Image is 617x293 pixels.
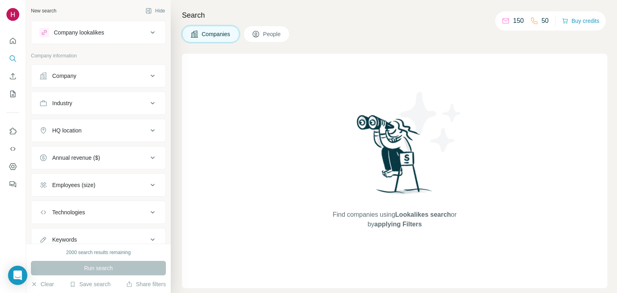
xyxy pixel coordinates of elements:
[395,211,451,218] span: Lookalikes search
[31,23,165,42] button: Company lookalikes
[140,5,171,17] button: Hide
[52,154,100,162] div: Annual revenue ($)
[31,52,166,59] p: Company information
[31,121,165,140] button: HQ location
[182,10,607,21] h4: Search
[6,34,19,48] button: Quick start
[52,99,72,107] div: Industry
[52,72,76,80] div: Company
[395,86,467,158] img: Surfe Illustration - Stars
[31,148,165,167] button: Annual revenue ($)
[562,15,599,26] button: Buy credits
[31,94,165,113] button: Industry
[52,181,95,189] div: Employees (size)
[52,208,85,216] div: Technologies
[126,280,166,288] button: Share filters
[202,30,231,38] span: Companies
[31,203,165,222] button: Technologies
[6,177,19,191] button: Feedback
[6,142,19,156] button: Use Surfe API
[31,66,165,85] button: Company
[6,159,19,174] button: Dashboard
[6,8,19,21] img: Avatar
[69,280,110,288] button: Save search
[541,16,549,26] p: 50
[52,236,77,244] div: Keywords
[6,51,19,66] button: Search
[353,113,437,202] img: Surfe Illustration - Woman searching with binoculars
[513,16,524,26] p: 150
[31,175,165,195] button: Employees (size)
[6,124,19,138] button: Use Surfe on LinkedIn
[54,28,104,37] div: Company lookalikes
[6,69,19,83] button: Enrich CSV
[31,230,165,249] button: Keywords
[31,280,54,288] button: Clear
[31,7,56,14] div: New search
[263,30,282,38] span: People
[8,266,27,285] div: Open Intercom Messenger
[66,249,131,256] div: 2000 search results remaining
[374,221,422,228] span: applying Filters
[330,210,459,229] span: Find companies using or by
[52,126,82,134] div: HQ location
[6,87,19,101] button: My lists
